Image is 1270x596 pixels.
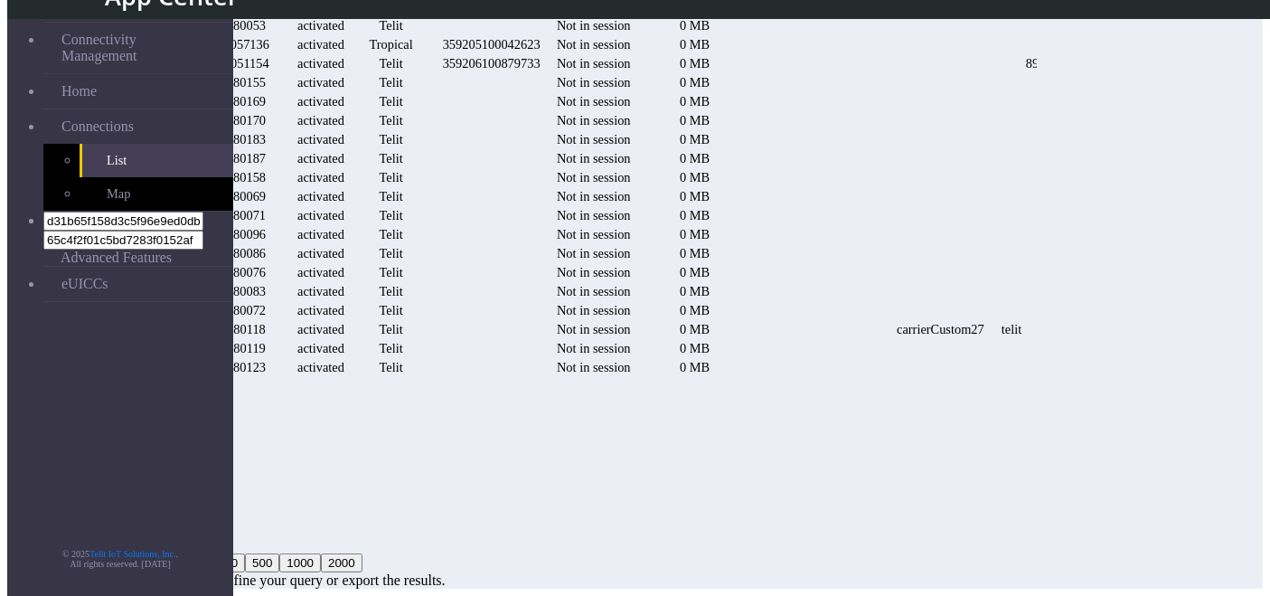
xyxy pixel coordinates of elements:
div: Telit [356,75,426,90]
span: 0 MB [680,303,710,317]
span: activated [297,75,344,90]
div: Telit [356,360,426,375]
span: Not in session [557,170,631,184]
span: Not in session [557,37,631,52]
div: Telit [356,265,426,280]
span: 0 MB [680,94,710,109]
span: Not in session [557,151,631,166]
a: Connectivity Management [43,23,233,73]
button: 500 [245,553,279,572]
span: Not in session [557,132,631,147]
div: Telit [356,113,426,128]
span: Connections [61,118,134,135]
span: List [107,153,127,168]
span: Not in session [557,227,631,241]
div: Telit [356,170,426,185]
span: activated [297,227,344,241]
span: activated [297,322,344,336]
span: activated [297,113,344,128]
div: Telit [356,284,426,299]
span: 0 MB [680,208,710,222]
div: Telit [356,18,426,33]
span: 0 MB [680,37,710,52]
button: 1000 [279,553,321,572]
span: 0 MB [680,189,710,203]
span: activated [297,341,344,355]
span: 0 MB [680,75,710,90]
span: Not in session [557,208,631,222]
span: 0 MB [680,151,710,166]
span: activated [297,37,344,52]
div: Telit [356,227,426,242]
a: eUICCs [43,267,233,301]
a: List [80,144,233,177]
span: 0 MB [680,322,710,336]
p: All rights reserved. [DATE] [7,559,233,569]
span: activated [297,303,344,317]
span: Not in session [557,56,631,71]
div: Telit [356,322,426,337]
span: 0 MB [680,284,710,298]
span: Not in session [557,94,631,109]
span: activated [297,265,344,279]
span: 0 MB [680,246,710,260]
div: Telit [356,56,426,71]
div: Telit [356,132,426,147]
div: Telit [356,94,426,109]
span: activated [297,170,344,184]
div: Tropical [356,37,426,52]
div: Telit [356,303,426,318]
span: 0 MB [680,113,710,128]
div: 359206100879733 [429,56,553,71]
div: 359205100042623 [429,37,553,52]
span: 0 MB [680,132,710,147]
p: © 2025 . [7,549,233,559]
span: Not in session [557,18,631,33]
span: activated [297,94,344,109]
span: Not in session [557,322,631,336]
span: 0 MB [680,265,710,279]
div: 20 [120,553,1037,572]
span: 0 MB [680,341,710,355]
a: Telit IoT Solutions, Inc. [89,549,176,559]
span: activated [297,246,344,260]
div: 89033023312170000000005421143800 [1026,56,1234,71]
span: Not in session [557,265,631,279]
span: Not in session [557,113,631,128]
span: activated [297,208,344,222]
span: activated [297,132,344,147]
span: activated [297,56,344,71]
span: Not in session [557,189,631,203]
span: Not in session [557,75,631,90]
div: Telit [356,246,426,261]
div: telit [1001,322,1022,337]
div: Telit [356,189,426,204]
span: Not in session [557,303,631,317]
span: 0 MB [680,227,710,241]
span: Not in session [557,246,631,260]
span: Not in session [557,360,631,374]
div: Telit [356,151,426,166]
span: Advanced Features [61,250,172,266]
a: Map [80,177,233,211]
button: 2000 [321,553,362,572]
div: Telit [356,341,426,356]
span: 0 MB [680,56,710,71]
span: 0 MB [680,18,710,33]
span: activated [297,189,344,203]
a: Connections [43,109,233,144]
div: Telit [356,208,426,223]
nav: Connections list navigation [120,393,1037,520]
span: activated [297,18,344,33]
div: You may want to refine your query or export the results. [120,572,1037,589]
span: 0 MB [680,170,710,184]
span: activated [297,151,344,166]
span: Map [107,186,130,202]
span: Not in session [557,284,631,298]
span: Not in session [557,341,631,355]
span: activated [297,360,344,374]
a: Home [43,74,233,109]
div: carrierCustom27 [884,322,998,337]
span: activated [297,284,344,298]
span: 0 MB [680,360,710,374]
